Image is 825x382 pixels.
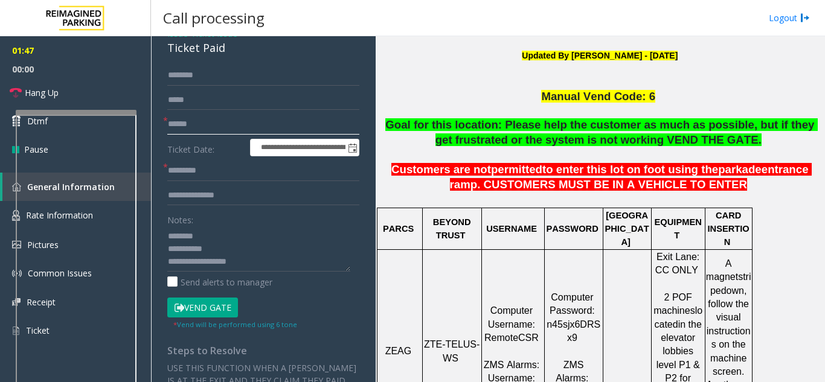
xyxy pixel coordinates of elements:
img: 'icon' [12,182,21,191]
label: Send alerts to manager [167,276,272,288]
span: Hang Up [25,86,59,99]
span: Password: [550,305,595,316]
small: Vend will be performed using 6 tone [173,320,297,329]
img: 'icon' [12,269,22,278]
a: Logout [769,11,810,24]
label: Notes: [167,209,193,226]
span: Toggle popup [345,139,359,156]
span: CARD INSERTION [708,211,750,247]
img: 'icon' [12,298,21,306]
button: Vend Gate [167,298,238,318]
h4: Steps to Resolve [167,345,359,357]
span: 2 POF machines [653,292,695,316]
span: BEYOND TRUST [433,217,473,240]
span: [GEOGRAPHIC_DATA] [605,211,649,247]
img: 'icon' [12,241,21,249]
img: logout [800,11,810,24]
label: Ticket Date: [164,139,247,157]
span: Username: [488,319,535,329]
span: entrance ramp. CUSTOMERS MUST BE IN A VEHICLE TO ENTER [450,163,812,191]
span: stripe [710,272,751,295]
span: PASSWORD [546,224,598,234]
span: PARCS [383,224,414,234]
img: 'icon' [12,210,20,221]
span: EQUIPMENT [655,217,702,240]
span: permitted [491,163,542,176]
span: Goal for this location: Please help the customer as much as possible, but if they get frustrated ... [385,118,817,146]
h3: Call processing [157,3,271,33]
span: to enter this lot on foot using the [542,163,718,176]
span: Computer [490,305,533,316]
span: parkade [718,163,762,176]
span: RemoteCSR [484,333,539,343]
img: 'icon' [12,325,20,336]
span: n45sjx6DRSx9 [547,319,600,343]
span: ZMS Alarms: [484,360,539,370]
span: Exit Lane: CC ONLY [655,252,702,275]
div: Ticket Paid [167,40,359,56]
span: Computer [551,292,593,302]
span: ZTE-TELUS-WS [424,339,480,363]
a: General Information [2,173,151,201]
span: USERNAME [486,224,537,234]
b: Updated By [PERSON_NAME] - [DATE] [522,51,678,60]
span: ZEAG [385,346,412,356]
span: located [655,305,703,329]
span: - [188,28,237,39]
span: Manual Vend Code: 6 [541,90,655,103]
span: Customers are not [391,163,491,176]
